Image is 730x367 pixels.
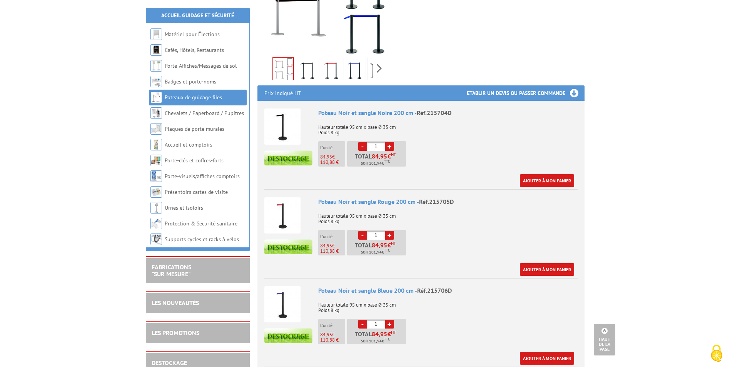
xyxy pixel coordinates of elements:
[391,241,396,246] sup: HT
[320,160,345,165] p: 110,88 €
[320,243,345,249] p: €
[388,331,391,337] span: €
[384,159,390,163] sup: TTC
[703,341,730,367] button: Cookies (fenêtre modale)
[318,208,578,224] p: Hauteur totale 95 cm x base Ø 35 cm Poids 8 kg
[150,186,162,198] img: Présentoirs cartes de visite
[358,231,367,240] a: -
[520,352,574,365] a: Ajouter à mon panier
[318,119,578,135] p: Hauteur totale 95 cm x base Ø 35 cm Poids 8 kg
[165,125,224,132] a: Plaques de porte murales
[150,139,162,150] img: Accueil et comptoirs
[594,324,615,355] a: Haut de la page
[165,110,244,117] a: Chevalets / Paperboard / Pupitres
[152,359,187,367] a: DESTOCKAGE
[165,236,239,243] a: Supports cycles et racks à vélos
[165,78,216,85] a: Badges et porte-noms
[391,152,396,157] sup: HT
[349,153,406,167] p: Total
[417,109,451,117] span: Réf.215704D
[320,249,345,254] p: 110,88 €
[264,150,312,165] img: destockage
[358,320,367,329] a: -
[361,249,390,255] span: Soit €
[369,338,382,344] span: 101,94
[150,234,162,245] img: Supports cycles et racks à vélos
[349,331,406,344] p: Total
[467,85,585,101] h3: Etablir un devis ou passer commande
[150,28,162,40] img: Matériel pour Élections
[384,337,390,341] sup: TTC
[264,108,301,145] img: Poteau Noir et sangle Noire 200 cm
[150,60,162,72] img: Porte-Affiches/Messages de sol
[391,330,396,335] sup: HT
[385,231,394,240] a: +
[320,234,345,239] p: L'unité
[165,62,237,69] a: Porte-Affiches/Messages de sol
[150,76,162,87] img: Badges et porte-noms
[417,287,452,294] span: Réf.215706D
[150,44,162,56] img: Cafés, Hôtels, Restaurants
[165,141,212,148] a: Accueil et comptoirs
[707,344,726,363] img: Cookies (fenêtre modale)
[358,142,367,151] a: -
[150,123,162,135] img: Plaques de porte murales
[150,155,162,166] img: Porte-clés et coffres-forts
[320,145,345,150] p: L'unité
[320,331,332,338] span: 84,95
[388,153,391,159] span: €
[165,204,203,211] a: Urnes et isoloirs
[320,332,345,337] p: €
[372,242,388,248] span: 84,95
[264,197,301,234] img: Poteau Noir et sangle Rouge 200 cm
[152,329,199,337] a: LES PROMOTIONS
[376,62,383,75] span: Next
[165,189,228,195] a: Présentoirs cartes de visite
[346,59,364,83] img: lot_2_poteaux_noir_et_sangle_bleue_200_cm_215706d2.jpg
[298,59,316,83] img: lot_2_poteaux_noirs_et_sangles_noires_200_cm_215704d2.jpg
[384,248,390,252] sup: TTC
[150,170,162,182] img: Porte-visuels/affiches comptoirs
[388,242,391,248] span: €
[264,286,301,322] img: Poteau Noir et sangle Bleue 200 cm
[264,328,312,343] img: destockage
[320,242,332,249] span: 84,95
[385,320,394,329] a: +
[273,58,293,82] img: poteaux_sangles_215711d_215706d2_215710d2_215711d2_215760d.jpg
[369,249,382,255] span: 101,94
[419,198,454,205] span: Réf.215705D
[165,47,224,53] a: Cafés, Hôtels, Restaurants
[320,337,345,343] p: 110,88 €
[520,263,574,276] a: Ajouter à mon panier
[318,197,578,206] div: Poteau Noir et sangle Rouge 200 cm -
[150,218,162,229] img: Protection & Sécurité sanitaire
[150,107,162,119] img: Chevalets / Paperboard / Pupitres
[320,323,345,328] p: L'unité
[165,220,237,227] a: Protection & Sécurité sanitaire
[152,299,199,307] a: LES NOUVEAUTÉS
[385,142,394,151] a: +
[320,153,332,160] span: 84,95
[165,94,222,101] a: Poteaux de guidage files
[165,157,224,164] a: Porte-clés et coffres-forts
[318,297,578,313] p: Hauteur totale 95 cm x base Ø 35 cm Poids 8 kg
[264,85,301,101] p: Prix indiqué HT
[320,154,345,160] p: €
[372,331,388,337] span: 84,95
[165,173,240,180] a: Porte-visuels/affiches comptoirs
[349,242,406,255] p: Total
[369,160,382,167] span: 101,94
[150,92,162,103] img: Poteaux de guidage files
[318,108,578,117] div: Poteau Noir et sangle Noire 200 cm -
[372,153,388,159] span: 84,95
[161,12,234,19] a: Accueil Guidage et Sécurité
[152,263,191,278] a: FABRICATIONS"Sur Mesure"
[520,174,574,187] a: Ajouter à mon panier
[361,160,390,167] span: Soit €
[322,59,340,83] img: lot_2_poteaux_noirs_et_sangles_rouges_200_cm_215705d2_2.jpg
[361,338,390,344] span: Soit €
[165,31,220,38] a: Matériel pour Élections
[318,286,578,295] div: Poteau Noir et sangle Bleue 200 cm -
[150,202,162,214] img: Urnes et isoloirs
[369,59,388,83] img: lot_2_poteaux_gris_et_sangle_noire_200_cm_215710d2.jpg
